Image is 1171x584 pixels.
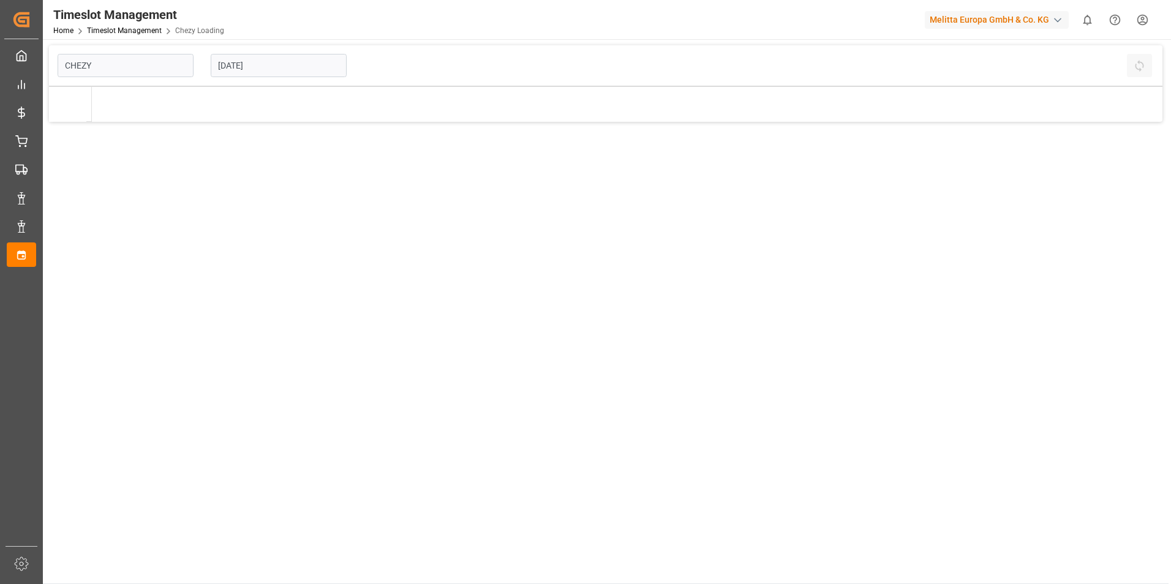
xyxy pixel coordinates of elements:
[53,26,73,35] a: Home
[925,8,1074,31] button: Melitta Europa GmbH & Co. KG
[1101,6,1129,34] button: Help Center
[87,26,162,35] a: Timeslot Management
[58,54,194,77] input: Type to search/select
[1074,6,1101,34] button: show 0 new notifications
[925,11,1069,29] div: Melitta Europa GmbH & Co. KG
[211,54,347,77] input: DD-MM-YYYY
[53,6,224,24] div: Timeslot Management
